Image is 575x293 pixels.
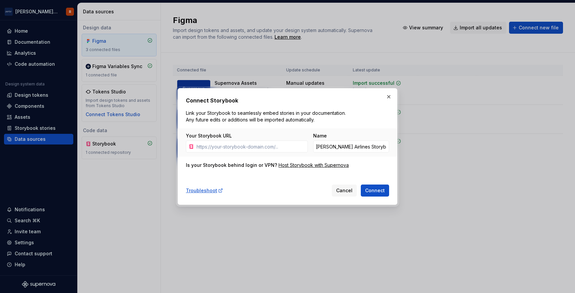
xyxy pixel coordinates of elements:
[332,185,357,197] button: Cancel
[186,187,223,194] a: Troubleshoot
[313,140,389,153] input: Custom Storybook Name
[361,185,389,197] button: Connect
[186,132,232,139] label: Your Storybook URL
[186,162,277,169] div: Is your Storybook behind login or VPN?
[186,96,389,104] h2: Connect Storybook
[194,140,308,153] input: https://your-storybook-domain.com/...
[365,187,385,194] span: Connect
[313,132,327,139] label: Name
[186,110,348,123] p: Link your Storybook to seamlessly embed stories in your documentation. Any future edits or additi...
[336,187,352,194] span: Cancel
[279,162,349,169] a: Host Storybook with Supernova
